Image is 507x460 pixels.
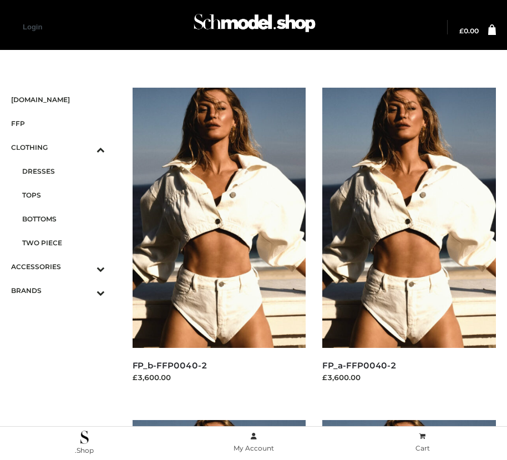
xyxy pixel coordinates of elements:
[415,444,430,452] span: Cart
[22,183,105,207] a: TOPS
[11,135,105,159] a: CLOTHINGToggle Submenu
[11,112,105,135] a: FFP
[22,165,105,178] span: DRESSES
[133,372,306,383] div: £3,600.00
[133,360,207,371] a: FP_b-FFP0040-2
[459,28,479,34] a: £0.00
[11,260,105,273] span: ACCESSORIES
[22,189,105,201] span: TOPS
[22,236,105,249] span: TWO PIECE
[22,213,105,225] span: BOTTOMS
[169,430,338,455] a: My Account
[11,141,105,154] span: CLOTHING
[11,279,105,302] a: BRANDSToggle Submenu
[234,444,274,452] span: My Account
[191,6,318,46] img: Schmodel Admin 964
[23,23,42,31] a: Login
[11,93,105,106] span: [DOMAIN_NAME]
[22,207,105,231] a: BOTTOMS
[80,431,89,444] img: .Shop
[189,9,318,46] a: Schmodel Admin 964
[11,255,105,279] a: ACCESSORIESToggle Submenu
[75,446,94,454] span: .Shop
[22,231,105,255] a: TWO PIECE
[66,135,105,159] button: Toggle Submenu
[66,279,105,302] button: Toggle Submenu
[11,117,105,130] span: FFP
[459,27,479,35] bdi: 0.00
[338,430,507,455] a: Cart
[66,255,105,279] button: Toggle Submenu
[22,159,105,183] a: DRESSES
[322,372,496,383] div: £3,600.00
[11,88,105,112] a: [DOMAIN_NAME]
[459,27,464,35] span: £
[11,284,105,297] span: BRANDS
[322,360,397,371] a: FP_a-FFP0040-2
